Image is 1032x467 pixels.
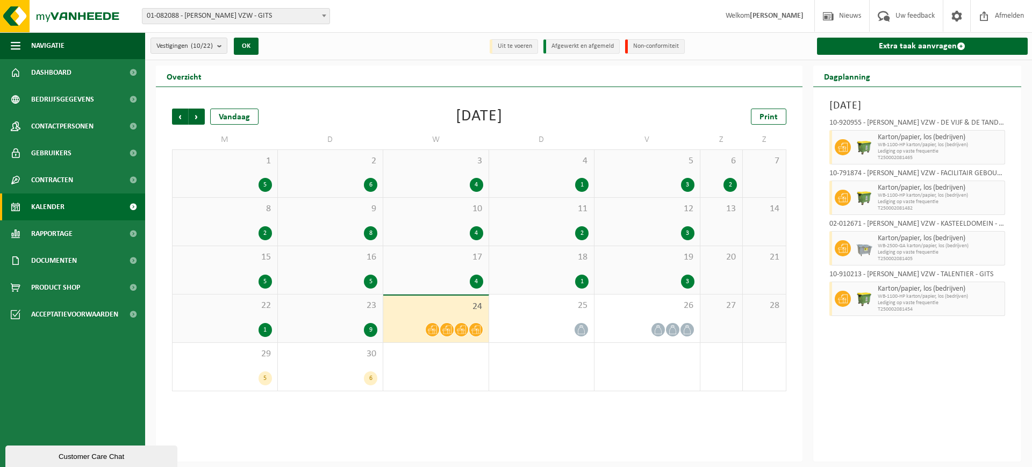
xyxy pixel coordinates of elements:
div: 02-012671 - [PERSON_NAME] VZW - KASTEELDOMEIN - GITS [829,220,1006,231]
span: Product Shop [31,274,80,301]
span: Contactpersonen [31,113,94,140]
span: Karton/papier, los (bedrijven) [878,285,1002,293]
span: Karton/papier, los (bedrijven) [878,184,1002,192]
span: Bedrijfsgegevens [31,86,94,113]
span: 7 [748,155,780,167]
span: Kalender [31,193,64,220]
span: 3 [389,155,483,167]
div: [DATE] [456,109,503,125]
div: 5 [259,371,272,385]
img: WB-1100-HPE-GN-50 [856,139,872,155]
td: Z [700,130,743,149]
span: 8 [178,203,272,215]
span: 1 [178,155,272,167]
div: 10-910213 - [PERSON_NAME] VZW - TALENTIER - GITS [829,271,1006,282]
div: 1 [259,323,272,337]
span: 11 [494,203,589,215]
span: 9 [283,203,378,215]
span: T250002081482 [878,205,1002,212]
button: OK [234,38,259,55]
span: 19 [600,252,694,263]
span: Gebruikers [31,140,71,167]
span: 29 [178,348,272,360]
img: WB-2500-GAL-GY-01 [856,240,872,256]
span: 13 [706,203,737,215]
div: 10-920955 - [PERSON_NAME] VZW - DE VIJF & DE TANDEM - GITS [829,119,1006,130]
span: 12 [600,203,694,215]
span: 18 [494,252,589,263]
div: 5 [364,275,377,289]
span: Karton/papier, los (bedrijven) [878,133,1002,142]
span: 25 [494,300,589,312]
div: 4 [470,275,483,289]
div: 2 [259,226,272,240]
span: T250002081465 [878,155,1002,161]
span: Volgende [189,109,205,125]
div: 9 [364,323,377,337]
a: Extra taak aanvragen [817,38,1028,55]
span: 23 [283,300,378,312]
span: Lediging op vaste frequentie [878,199,1002,205]
span: 22 [178,300,272,312]
span: 15 [178,252,272,263]
div: 4 [470,226,483,240]
span: Acceptatievoorwaarden [31,301,118,328]
span: WB-1100-HP karton/papier, los (bedrijven) [878,293,1002,300]
span: 14 [748,203,780,215]
td: V [594,130,700,149]
button: Vestigingen(10/22) [150,38,227,54]
span: 5 [600,155,694,167]
div: 3 [681,226,694,240]
span: Contracten [31,167,73,193]
li: Afgewerkt en afgemeld [543,39,620,54]
span: 26 [600,300,694,312]
div: 6 [364,371,377,385]
span: Lediging op vaste frequentie [878,300,1002,306]
span: 4 [494,155,589,167]
span: Dashboard [31,59,71,86]
strong: [PERSON_NAME] [750,12,804,20]
td: D [278,130,384,149]
span: Rapportage [31,220,73,247]
div: 10-791874 - [PERSON_NAME] VZW - FACILITAIR GEBOUW / ECONOMAAT - GITS [829,170,1006,181]
div: Vandaag [210,109,259,125]
count: (10/22) [191,42,213,49]
span: Print [759,113,778,121]
div: 2 [723,178,737,192]
li: Uit te voeren [490,39,538,54]
span: T250002081454 [878,306,1002,313]
div: 6 [364,178,377,192]
span: 6 [706,155,737,167]
span: 01-082088 - DOMINIEK SAVIO VZW - GITS [142,8,330,24]
div: 8 [364,226,377,240]
div: 1 [575,178,589,192]
td: M [172,130,278,149]
div: 4 [470,178,483,192]
span: Lediging op vaste frequentie [878,249,1002,256]
iframe: chat widget [5,443,180,467]
span: 28 [748,300,780,312]
span: 2 [283,155,378,167]
li: Non-conformiteit [625,39,685,54]
img: WB-1100-HPE-GN-50 [856,291,872,307]
td: D [489,130,595,149]
div: 3 [681,275,694,289]
div: 1 [575,275,589,289]
span: 16 [283,252,378,263]
span: T250002081405 [878,256,1002,262]
span: 01-082088 - DOMINIEK SAVIO VZW - GITS [142,9,329,24]
td: W [383,130,489,149]
h2: Dagplanning [813,66,881,87]
td: Z [743,130,786,149]
span: WB-1100-HP karton/papier, los (bedrijven) [878,142,1002,148]
span: 20 [706,252,737,263]
h2: Overzicht [156,66,212,87]
div: 2 [575,226,589,240]
div: 3 [681,178,694,192]
div: 5 [259,275,272,289]
img: WB-1100-HPE-GN-50 [856,190,872,206]
div: 5 [259,178,272,192]
span: 17 [389,252,483,263]
span: Lediging op vaste frequentie [878,148,1002,155]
